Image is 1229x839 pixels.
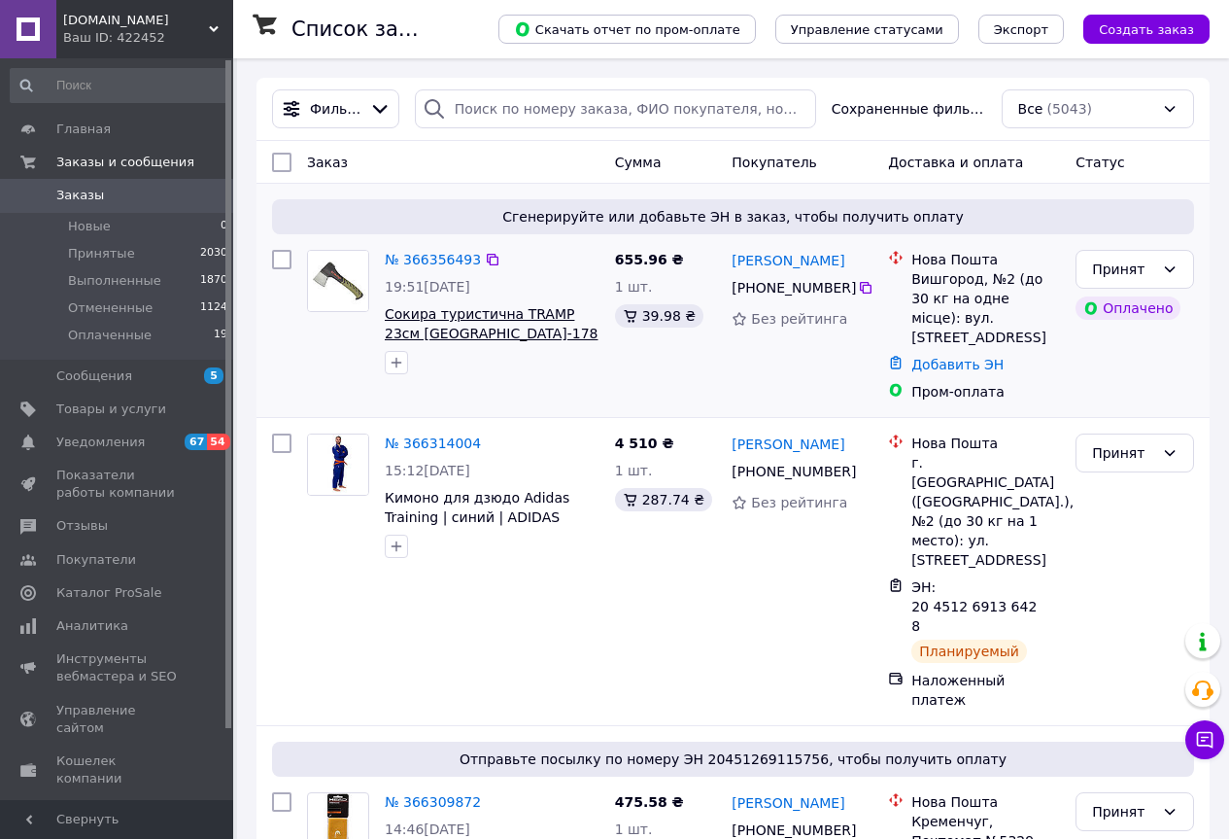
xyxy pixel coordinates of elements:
[68,327,152,344] span: Оплаченные
[1092,442,1154,464] div: Принят
[1083,15,1210,44] button: Создать заказ
[911,792,1060,812] div: Нова Пошта
[1092,801,1154,822] div: Принят
[308,251,368,311] img: Фото товару
[911,579,1037,634] span: ЭН: 20 4512 6913 6428
[307,155,348,170] span: Заказ
[911,434,1060,453] div: Нова Пошта
[385,794,481,810] a: № 366309872
[56,187,104,204] span: Заказы
[63,12,209,29] span: ukrsport.com.ua
[68,299,153,317] span: Отмененные
[280,207,1186,227] span: Сгенерируйте или добавьте ЭН в заказ, чтобы получить оплату
[791,22,943,37] span: Управление статусами
[385,822,470,837] span: 14:46[DATE]
[385,252,481,267] a: № 366356493
[207,434,229,450] span: 54
[56,467,180,502] span: Показатели работы компании
[56,650,180,685] span: Инструменты вебмастера и SEO
[888,155,1023,170] span: Доставка и оплата
[994,22,1048,37] span: Экспорт
[56,702,180,737] span: Управление сайтом
[415,89,816,128] input: Поиск по номеру заказа, ФИО покупателя, номеру телефона, Email, номеру накладной
[56,584,161,602] span: Каталог ProSale
[832,99,986,119] span: Сохраненные фильтры:
[615,252,684,267] span: 655.96 ₴
[291,17,459,41] h1: Список заказов
[615,279,653,295] span: 1 шт.
[615,822,653,837] span: 1 шт.
[1185,720,1224,759] button: Чат с покупателем
[751,311,847,327] span: Без рейтинга
[56,367,132,385] span: Сообщения
[911,453,1060,570] div: г. [GEOGRAPHIC_DATA] ([GEOGRAPHIC_DATA].), №2 (до 30 кг на 1 место): ул. [STREET_ADDRESS]
[978,15,1064,44] button: Экспорт
[751,495,847,510] span: Без рейтинга
[200,299,227,317] span: 1124
[732,435,844,454] a: [PERSON_NAME]
[185,434,207,450] span: 67
[56,434,145,451] span: Уведомления
[56,517,108,535] span: Отзывы
[732,155,817,170] span: Покупатель
[280,750,1186,769] span: Отправьте посылку по номеру ЭН 20451269115756, чтобы получить оплату
[308,435,368,495] img: Фото товару
[615,488,712,511] div: 287.74 ₴
[775,15,959,44] button: Управление статусами
[911,357,1004,372] a: Добавить ЭН
[514,20,740,38] span: Скачать отчет по пром-оплате
[385,490,569,544] a: Кимоно для дзюдо Adidas Training | синий | ADIDAS J500B
[204,367,223,384] span: 5
[385,306,597,341] a: Сокира туристична TRAMP 23см [GEOGRAPHIC_DATA]-178
[911,382,1060,402] div: Пром-оплата
[68,218,111,235] span: Новые
[1018,99,1043,119] span: Все
[307,434,369,496] a: Фото товару
[214,327,227,344] span: 19
[615,463,653,478] span: 1 шт.
[221,218,227,235] span: 0
[385,279,470,295] span: 19:51[DATE]
[1075,155,1125,170] span: Статус
[56,121,111,138] span: Главная
[732,251,844,270] a: [PERSON_NAME]
[728,274,857,301] div: [PHONE_NUMBER]
[911,640,1027,663] div: Планируемый
[200,245,227,262] span: 2030
[200,272,227,290] span: 1870
[310,99,361,119] span: Фильтры
[68,245,135,262] span: Принятые
[56,154,194,171] span: Заказы и сообщения
[385,463,470,478] span: 15:12[DATE]
[615,304,703,328] div: 39.98 ₴
[911,250,1060,269] div: Нова Пошта
[1064,20,1210,36] a: Создать заказ
[615,155,662,170] span: Сумма
[911,671,1060,710] div: Наложенный платеж
[1075,297,1180,320] div: Оплачено
[1046,101,1092,117] span: (5043)
[1092,259,1154,280] div: Принят
[498,15,756,44] button: Скачать отчет по пром-оплате
[56,401,166,418] span: Товары и услуги
[10,68,229,103] input: Поиск
[911,269,1060,347] div: Вишгород, №2 (до 30 кг на одне місце): вул. [STREET_ADDRESS]
[1099,22,1194,37] span: Создать заказ
[68,272,161,290] span: Выполненные
[385,436,481,451] a: № 366314004
[728,458,857,485] div: [PHONE_NUMBER]
[63,29,233,47] div: Ваш ID: 422452
[615,436,674,451] span: 4 510 ₴
[56,752,180,787] span: Кошелек компании
[56,551,136,569] span: Покупатели
[732,793,844,813] a: [PERSON_NAME]
[615,794,684,810] span: 475.58 ₴
[56,617,128,635] span: Аналитика
[307,250,369,312] a: Фото товару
